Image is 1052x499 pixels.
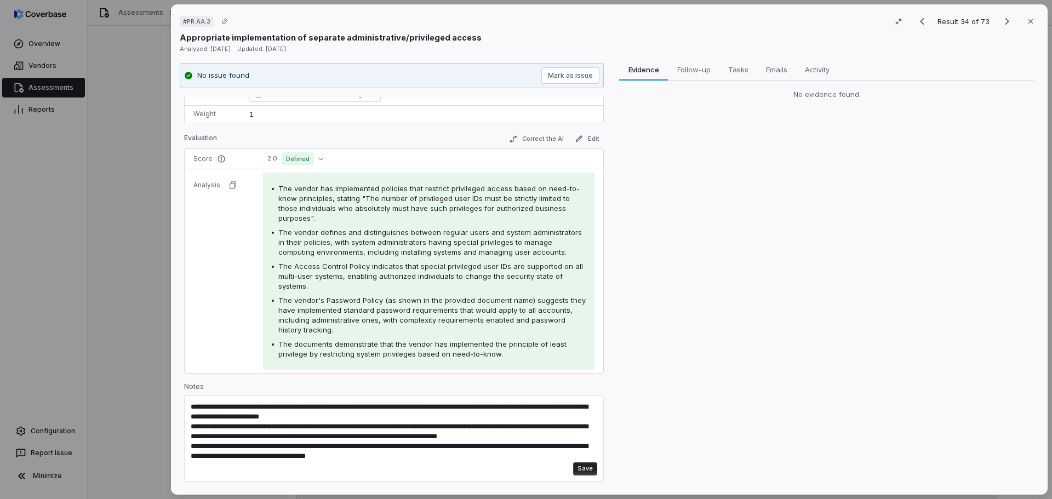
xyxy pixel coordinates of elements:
p: Weight [193,110,232,118]
span: Follow-up [673,62,715,77]
p: Appropriate implementation of separate administrative/privileged access [180,32,482,43]
button: Copy link [215,12,235,31]
p: Result 34 of 73 [937,15,992,27]
span: Evidence [624,62,664,77]
div: No evidence found. [619,89,1034,100]
span: Emails [762,62,792,77]
span: The vendor defines and distinguishes between regular users and system administrators in their pol... [278,228,582,256]
button: Correct the AI [505,133,568,146]
button: Save [573,462,597,475]
span: # PR.AA.3 [183,17,210,26]
p: Notes [184,382,604,395]
button: Mark as issue [541,67,599,84]
span: The vendor's Password Policy (as shown in the provided document name) suggests they have implemen... [278,296,586,334]
button: Edit [570,132,604,145]
span: 1 [249,110,254,118]
span: The Access Control Policy indicates that special privileged user IDs are supported on all multi-u... [278,262,583,290]
span: Activity [801,62,834,77]
span: Tasks [724,62,753,77]
button: Next result [996,15,1018,28]
button: Previous result [911,15,933,28]
span: Analyzed: [DATE] [180,45,231,53]
span: Updated: [DATE] [237,45,286,53]
span: The vendor has implemented policies that restrict privileged access based on need-to-know princip... [278,184,580,222]
p: Analysis [193,181,220,190]
p: Score [193,154,245,163]
p: Evaluation [184,134,217,147]
button: 2.0Defined [263,152,328,165]
p: No issue found [197,70,249,81]
span: The documents demonstrate that the vendor has implemented the principle of least privilege by res... [278,340,567,358]
span: Defined [282,152,314,165]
